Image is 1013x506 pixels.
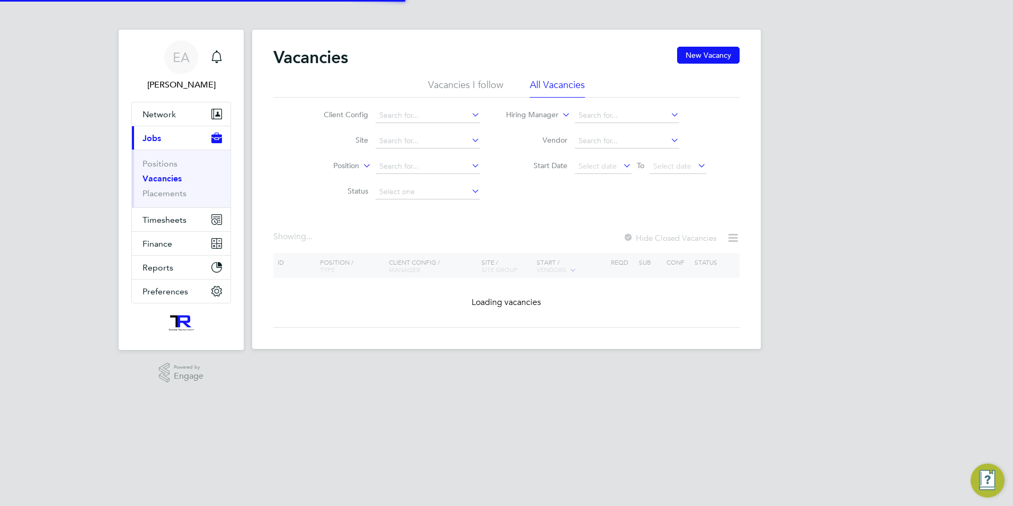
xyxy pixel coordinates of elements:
[579,161,617,171] span: Select date
[131,314,231,331] a: Go to home page
[143,239,172,249] span: Finance
[143,286,188,296] span: Preferences
[143,109,176,119] span: Network
[575,108,679,123] input: Search for...
[143,188,186,198] a: Placements
[376,134,480,149] input: Search for...
[132,126,230,150] button: Jobs
[376,108,480,123] input: Search for...
[273,231,315,242] div: Showing
[653,161,691,171] span: Select date
[143,133,161,143] span: Jobs
[132,232,230,255] button: Finance
[306,231,313,242] span: ...
[307,110,368,119] label: Client Config
[131,40,231,91] a: EA[PERSON_NAME]
[143,173,182,184] a: Vacancies
[307,186,368,196] label: Status
[298,161,359,171] label: Position
[677,47,740,64] button: New Vacancy
[159,363,204,383] a: Powered byEngage
[132,280,230,303] button: Preferences
[143,215,186,225] span: Timesheets
[143,263,173,273] span: Reports
[132,150,230,207] div: Jobs
[575,134,679,149] input: Search for...
[132,208,230,231] button: Timesheets
[497,110,558,120] label: Hiring Manager
[634,159,647,172] span: To
[530,78,585,98] li: All Vacancies
[273,47,348,68] h2: Vacancies
[376,185,480,199] input: Select one
[173,50,190,64] span: EA
[428,78,503,98] li: Vacancies I follow
[143,159,177,169] a: Positions
[132,102,230,126] button: Network
[174,363,203,372] span: Powered by
[506,161,567,170] label: Start Date
[119,30,244,350] nav: Main navigation
[971,464,1005,498] button: Engage Resource Center
[307,135,368,145] label: Site
[506,135,567,145] label: Vendor
[167,314,196,331] img: wearetecrec-logo-retina.png
[376,159,480,174] input: Search for...
[174,372,203,381] span: Engage
[132,256,230,279] button: Reports
[623,233,716,243] label: Hide Closed Vacancies
[131,78,231,91] span: Ellis Andrew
